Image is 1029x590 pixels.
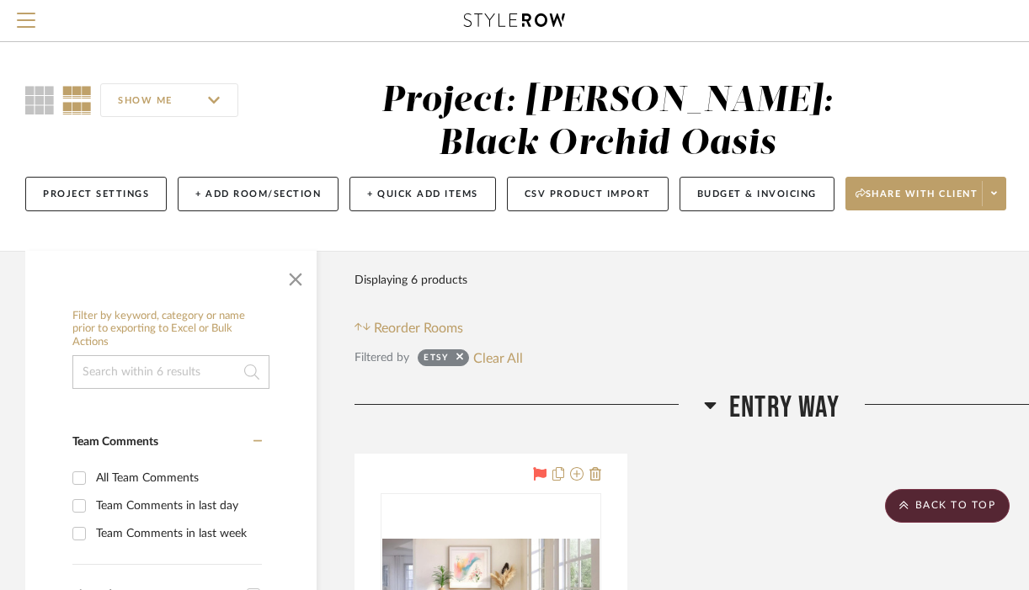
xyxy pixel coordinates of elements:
[96,520,258,547] div: Team Comments in last week
[178,177,339,211] button: + Add Room/Section
[856,188,978,213] span: Share with client
[349,177,496,211] button: + Quick Add Items
[729,390,840,426] span: Entry Way
[96,492,258,519] div: Team Comments in last day
[355,318,463,338] button: Reorder Rooms
[374,318,463,338] span: Reorder Rooms
[424,352,448,369] div: etsy
[507,177,669,211] button: CSV Product Import
[885,489,1010,523] scroll-to-top-button: BACK TO TOP
[355,263,467,297] div: Displaying 6 products
[72,436,158,448] span: Team Comments
[72,355,269,389] input: Search within 6 results
[72,310,269,349] h6: Filter by keyword, category or name prior to exporting to Excel or Bulk Actions
[680,177,834,211] button: Budget & Invoicing
[355,348,409,367] div: Filtered by
[279,259,312,293] button: Close
[96,465,258,492] div: All Team Comments
[25,177,167,211] button: Project Settings
[381,83,834,162] div: Project: [PERSON_NAME]: Black Orchid Oasis
[473,347,523,369] button: Clear All
[845,177,1007,210] button: Share with client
